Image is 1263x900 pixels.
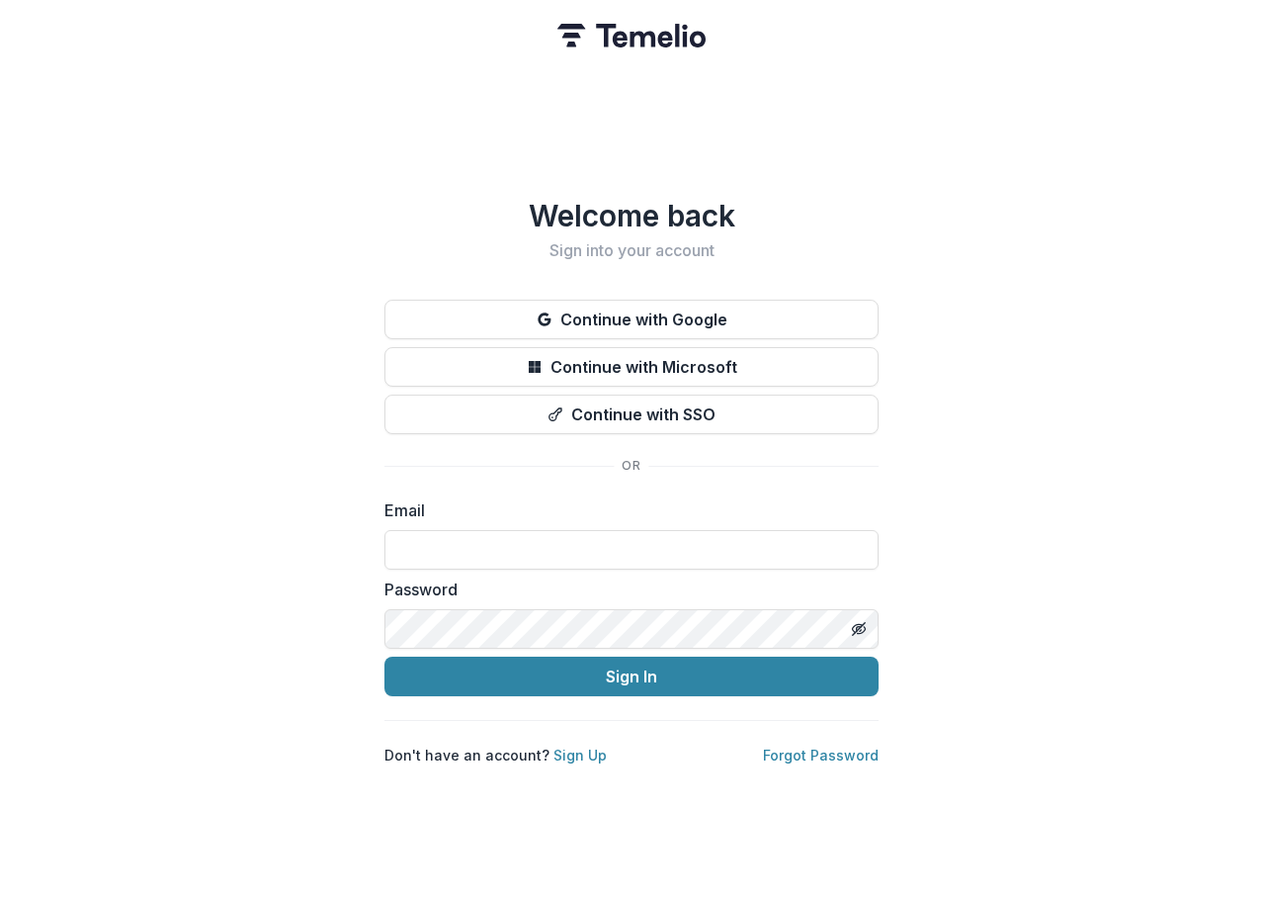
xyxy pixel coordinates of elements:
[384,657,879,696] button: Sign In
[384,347,879,387] button: Continue with Microsoft
[384,578,867,601] label: Password
[843,613,875,645] button: Toggle password visibility
[384,241,879,260] h2: Sign into your account
[384,300,879,339] button: Continue with Google
[384,745,607,765] p: Don't have an account?
[384,198,879,233] h1: Welcome back
[384,395,879,434] button: Continue with SSO
[384,498,867,522] label: Email
[763,747,879,764] a: Forgot Password
[553,747,607,764] a: Sign Up
[557,24,706,47] img: Temelio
